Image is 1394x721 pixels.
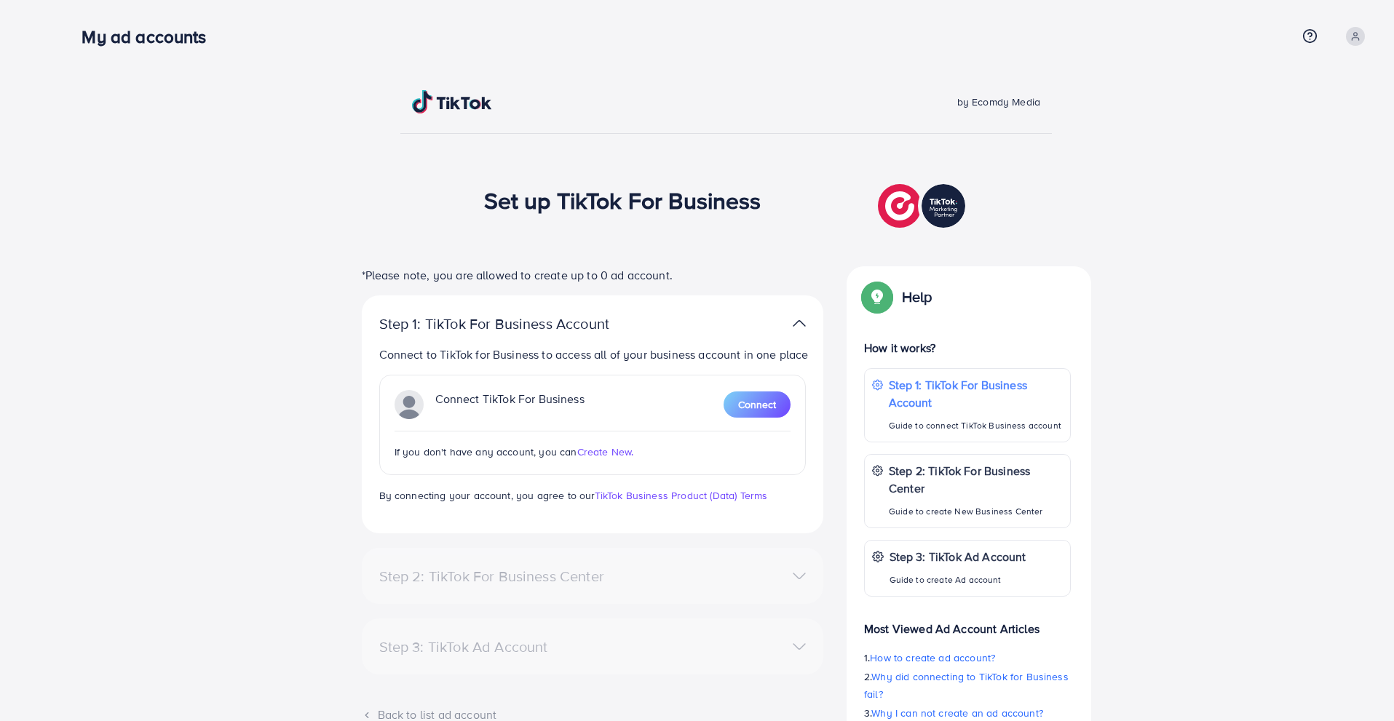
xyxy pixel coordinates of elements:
p: Step 1: TikTok For Business Account [889,376,1063,411]
p: Step 3: TikTok Ad Account [890,548,1026,565]
span: How to create ad account? [870,650,995,665]
p: Guide to create Ad account [890,571,1026,589]
p: Guide to connect TikTok Business account [889,417,1063,434]
p: Most Viewed Ad Account Articles [864,608,1071,637]
h3: My ad accounts [82,26,218,47]
img: TikTok [412,90,492,113]
img: TikTok partner [878,180,969,231]
p: Step 1: TikTok For Business Account [379,315,656,332]
p: Guide to create New Business Center [889,503,1063,520]
p: Step 2: TikTok For Business Center [889,462,1063,497]
p: Help [902,288,932,306]
span: by Ecomdy Media [957,95,1040,109]
span: Why I can not create an ad account? [871,706,1043,720]
h1: Set up TikTok For Business [484,186,761,214]
p: How it works? [864,339,1071,356]
span: Why did connecting to TikTok for Business fail? [864,669,1069,701]
p: 2. [864,668,1071,703]
p: 1. [864,649,1071,666]
img: Popup guide [864,284,890,310]
img: TikTok partner [793,313,806,334]
p: *Please note, you are allowed to create up to 0 ad account. [362,266,823,284]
